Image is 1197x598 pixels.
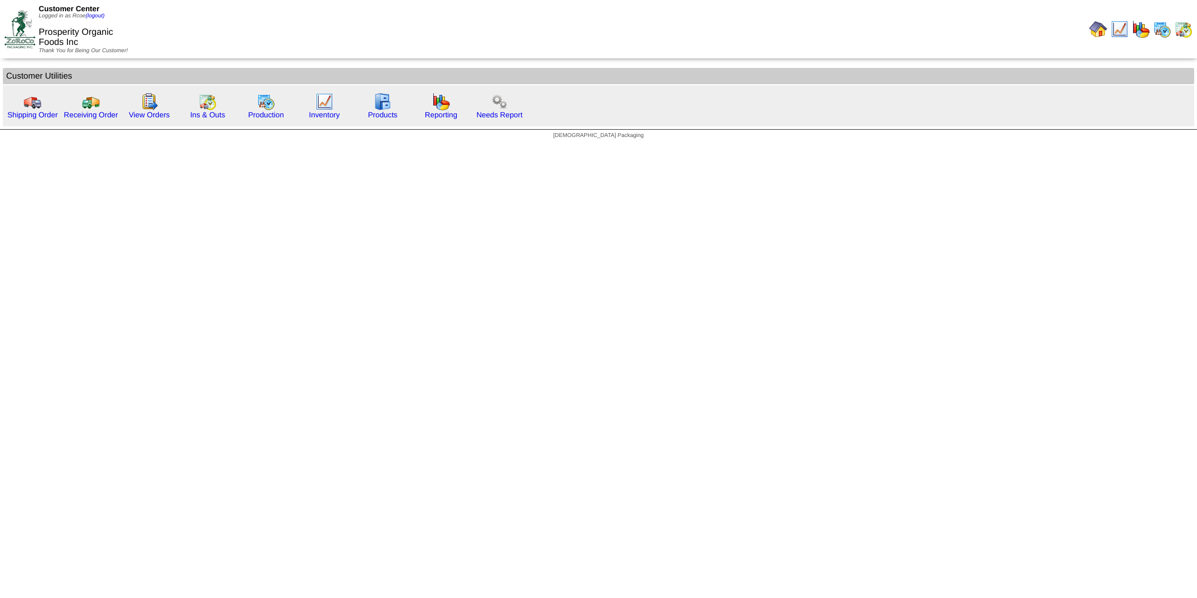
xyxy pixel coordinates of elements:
[39,28,113,47] span: Prosperity Organic Foods Inc
[309,111,340,119] a: Inventory
[199,93,217,111] img: calendarinout.gif
[85,13,104,19] a: (logout)
[4,10,35,48] img: ZoRoCo_Logo(Green%26Foil)%20jpg.webp
[432,93,450,111] img: graph.gif
[24,93,42,111] img: truck.gif
[1089,20,1107,38] img: home.gif
[190,111,225,119] a: Ins & Outs
[553,133,644,139] span: [DEMOGRAPHIC_DATA] Packaging
[257,93,275,111] img: calendarprod.gif
[39,4,99,13] span: Customer Center
[140,93,158,111] img: workorder.gif
[39,13,104,19] span: Logged in as Rcoe
[129,111,169,119] a: View Orders
[1132,20,1150,38] img: graph.gif
[368,111,398,119] a: Products
[374,93,392,111] img: cabinet.gif
[1153,20,1171,38] img: calendarprod.gif
[82,93,100,111] img: truck2.gif
[1175,20,1193,38] img: calendarinout.gif
[490,93,508,111] img: workflow.png
[7,111,58,119] a: Shipping Order
[64,111,118,119] a: Receiving Order
[1111,20,1129,38] img: line_graph.gif
[425,111,457,119] a: Reporting
[248,111,284,119] a: Production
[3,68,1194,84] td: Customer Utilities
[39,48,128,54] span: Thank You for Being Our Customer!
[315,93,333,111] img: line_graph.gif
[476,111,522,119] a: Needs Report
